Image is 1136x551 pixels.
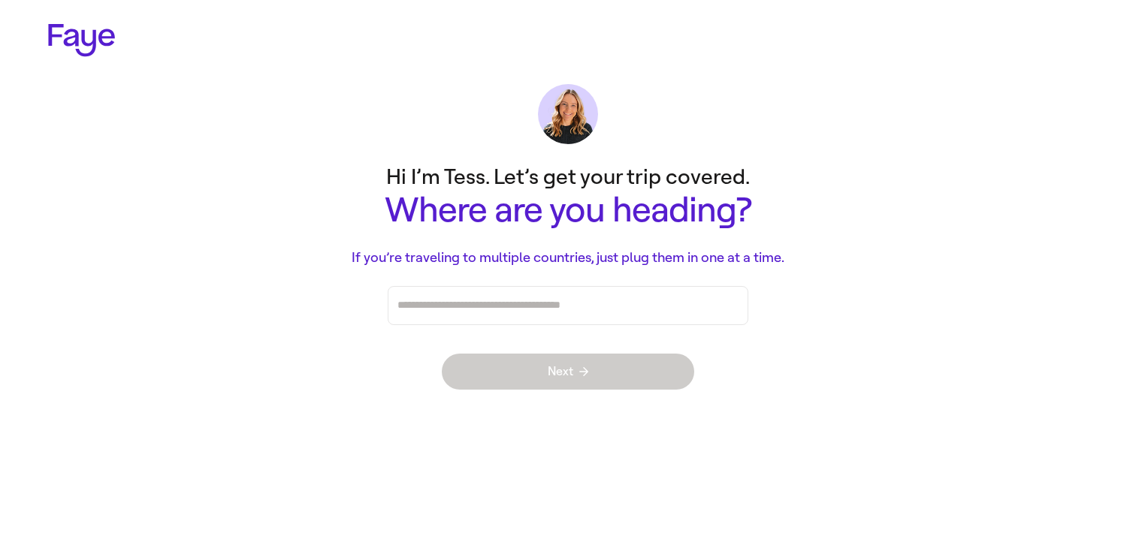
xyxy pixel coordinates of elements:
button: Next [442,354,694,390]
span: Next [548,366,588,378]
h1: Where are you heading? [267,191,869,230]
div: Press enter after you type each destination [397,287,739,324]
p: If you’re traveling to multiple countries, just plug them in one at a time. [267,248,869,268]
p: Hi I’m Tess. Let’s get your trip covered. [267,162,869,191]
